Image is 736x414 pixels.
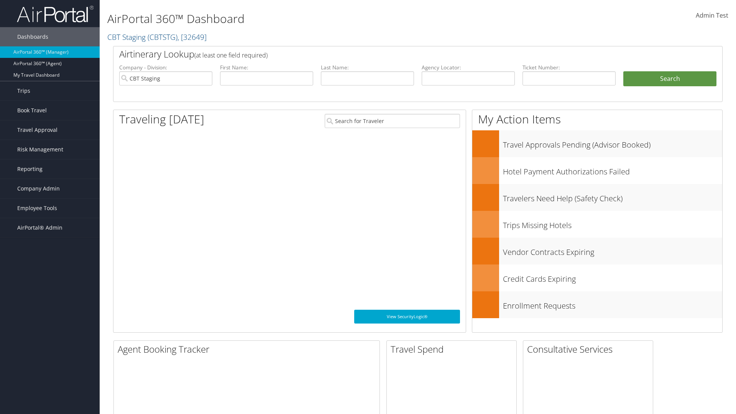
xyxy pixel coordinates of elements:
span: , [ 32649 ] [177,32,207,42]
span: Company Admin [17,179,60,198]
h2: Airtinerary Lookup [119,48,666,61]
span: Employee Tools [17,199,57,218]
h2: Travel Spend [391,343,516,356]
a: CBT Staging [107,32,207,42]
span: Trips [17,81,30,100]
h1: My Action Items [472,111,722,127]
label: Agency Locator: [422,64,515,71]
span: Travel Approval [17,120,58,140]
a: Hotel Payment Authorizations Failed [472,157,722,184]
h3: Enrollment Requests [503,297,722,311]
span: Dashboards [17,27,48,46]
span: (at least one field required) [194,51,268,59]
label: Last Name: [321,64,414,71]
img: airportal-logo.png [17,5,94,23]
a: Vendor Contracts Expiring [472,238,722,264]
h3: Credit Cards Expiring [503,270,722,284]
a: Enrollment Requests [472,291,722,318]
h2: Agent Booking Tracker [118,343,379,356]
span: Book Travel [17,101,47,120]
h1: Traveling [DATE] [119,111,204,127]
h3: Travel Approvals Pending (Advisor Booked) [503,136,722,150]
h3: Hotel Payment Authorizations Failed [503,163,722,177]
span: Risk Management [17,140,63,159]
span: ( CBTSTG ) [148,32,177,42]
a: Travelers Need Help (Safety Check) [472,184,722,211]
span: AirPortal® Admin [17,218,62,237]
input: Search for Traveler [325,114,460,128]
h2: Consultative Services [527,343,653,356]
h3: Vendor Contracts Expiring [503,243,722,258]
a: Admin Test [696,4,728,28]
label: Ticket Number: [522,64,616,71]
a: Credit Cards Expiring [472,264,722,291]
span: Admin Test [696,11,728,20]
button: Search [623,71,716,87]
h3: Travelers Need Help (Safety Check) [503,189,722,204]
h3: Trips Missing Hotels [503,216,722,231]
span: Reporting [17,159,43,179]
a: Travel Approvals Pending (Advisor Booked) [472,130,722,157]
a: View SecurityLogic® [354,310,460,324]
label: Company - Division: [119,64,212,71]
label: First Name: [220,64,313,71]
h1: AirPortal 360™ Dashboard [107,11,521,27]
a: Trips Missing Hotels [472,211,722,238]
